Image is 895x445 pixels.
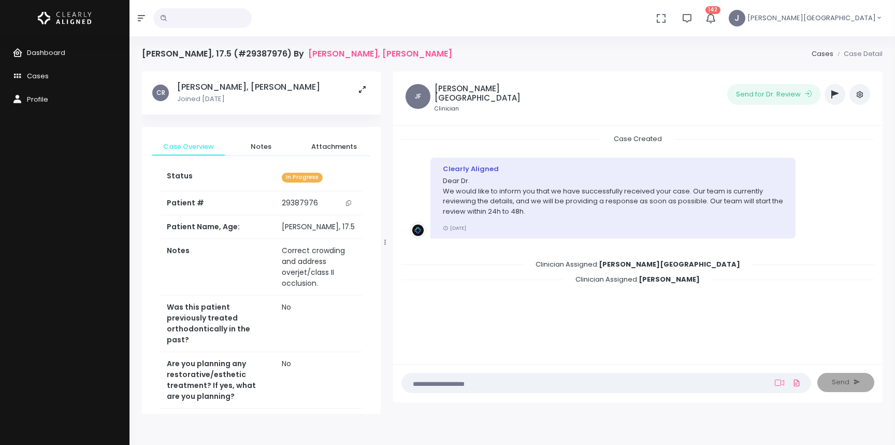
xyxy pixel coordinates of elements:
span: CR [152,85,169,101]
td: Correct crowding and address overjet/class II occlusion. [276,239,362,296]
span: J [729,10,745,26]
p: Dear Dr. We would like to inform you that we have successfully received your case. Our team is cu... [443,176,783,216]
span: Case Overview [161,142,216,152]
span: In Progress [282,173,323,183]
b: [PERSON_NAME] [639,274,700,284]
div: scrollable content [401,134,874,354]
span: Profile [27,94,48,104]
span: [PERSON_NAME][GEOGRAPHIC_DATA] [747,13,876,23]
a: Add Files [790,373,803,392]
span: 142 [705,6,720,14]
td: No [276,296,362,352]
li: Case Detail [833,49,883,59]
th: Status [161,164,276,191]
span: Attachments [306,142,362,152]
span: Case Created [601,131,674,147]
p: Joined [DATE] [177,94,320,104]
h5: [PERSON_NAME], [PERSON_NAME] [177,82,320,92]
span: JF [406,84,430,109]
td: 29387976 [276,191,362,215]
td: No [276,352,362,409]
h5: [PERSON_NAME][GEOGRAPHIC_DATA] [435,84,552,103]
a: Add Loom Video [773,379,786,387]
th: Are you planning any restorative/esthetic treatment? If yes, what are you planning? [161,352,276,409]
small: Clinician [435,105,552,113]
span: Clinician Assigned: [563,271,712,287]
th: Patient Name, Age: [161,215,276,239]
td: [PERSON_NAME], 17.5 [276,215,362,239]
small: [DATE] [443,225,466,231]
span: Dashboard [27,48,65,58]
b: [PERSON_NAME][GEOGRAPHIC_DATA] [599,259,740,269]
span: Clinician Assigned: [523,256,753,272]
th: Patient # [161,191,276,215]
span: Notes [233,142,289,152]
span: Cases [27,71,49,81]
h4: [PERSON_NAME], 17.5 (#29387976) By [142,49,452,59]
th: Notes [161,239,276,296]
th: Was this patient previously treated orthodontically in the past? [161,296,276,352]
img: Logo Horizontal [38,7,92,29]
a: [PERSON_NAME], [PERSON_NAME] [308,49,452,59]
button: Send for Dr. Review [727,84,820,105]
div: scrollable content [142,72,381,414]
a: Cases [812,49,833,59]
div: Clearly Aligned [443,164,783,174]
